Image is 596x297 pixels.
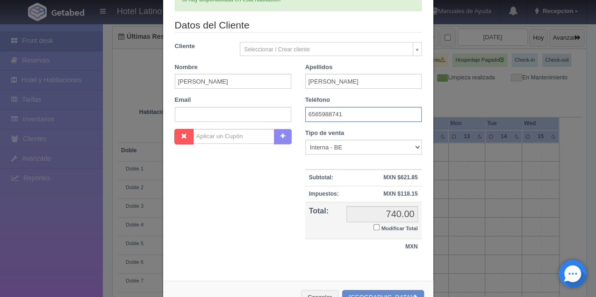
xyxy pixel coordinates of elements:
[383,191,417,197] strong: MXN $118.15
[305,129,345,138] label: Tipo de venta
[175,96,191,105] label: Email
[168,42,233,51] label: Cliente
[240,42,422,56] a: Seleccionar / Crear cliente
[381,226,418,231] small: Modificar Total
[305,170,343,186] th: Subtotal:
[405,243,418,250] strong: MXN
[175,63,198,72] label: Nombre
[305,186,343,202] th: Impuestos:
[193,129,274,144] input: Aplicar un Cupón
[305,96,330,105] label: Teléfono
[383,174,417,181] strong: MXN $621.85
[305,202,343,239] th: Total:
[373,224,380,230] input: Modificar Total
[244,42,409,57] span: Seleccionar / Crear cliente
[305,63,333,72] label: Apellidos
[175,18,422,33] legend: Datos del Cliente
